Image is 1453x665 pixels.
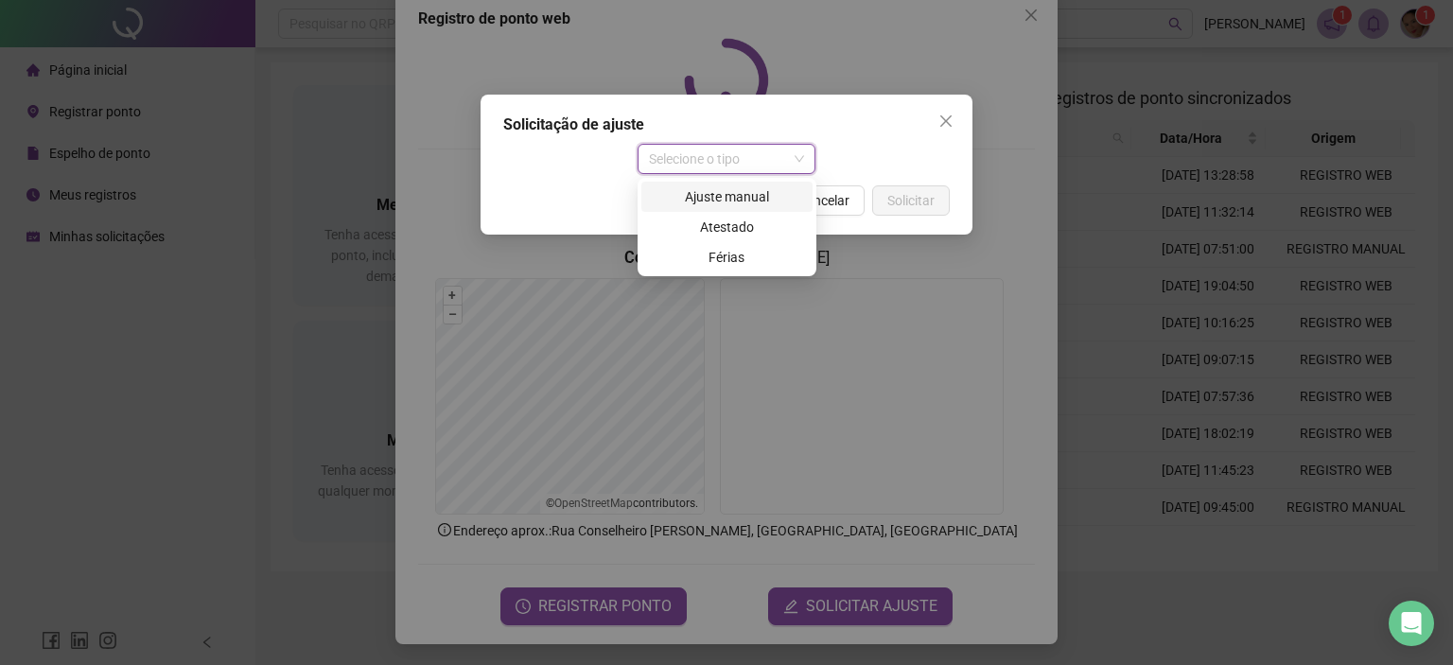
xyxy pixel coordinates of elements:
div: Ajuste manual [641,182,813,212]
div: Open Intercom Messenger [1389,601,1434,646]
div: Solicitação de ajuste [503,114,950,136]
div: Atestado [641,212,813,242]
div: Ajuste manual [653,186,801,207]
span: Selecione o tipo [649,145,805,173]
button: Cancelar [782,185,865,216]
button: Solicitar [872,185,950,216]
span: close [938,114,954,129]
div: Férias [641,242,813,272]
button: Close [931,106,961,136]
div: Atestado [653,217,801,237]
span: Cancelar [797,190,849,211]
div: Férias [653,247,801,268]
